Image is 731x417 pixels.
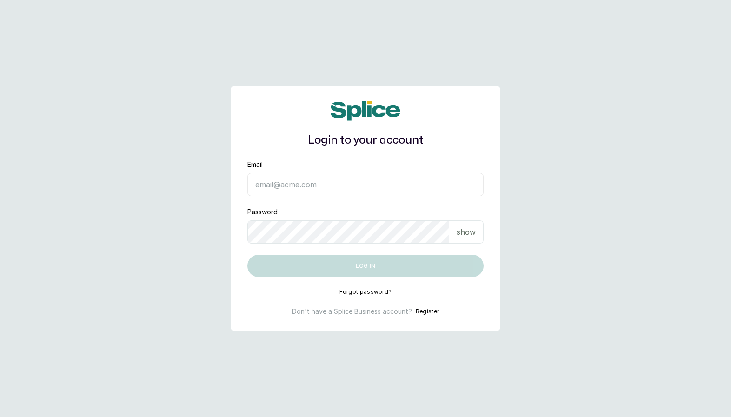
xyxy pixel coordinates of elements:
[247,255,484,277] button: Log in
[247,160,263,169] label: Email
[247,132,484,149] h1: Login to your account
[292,307,412,316] p: Don't have a Splice Business account?
[247,207,278,217] label: Password
[416,307,439,316] button: Register
[457,226,476,238] p: show
[247,173,484,196] input: email@acme.com
[339,288,392,296] button: Forgot password?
